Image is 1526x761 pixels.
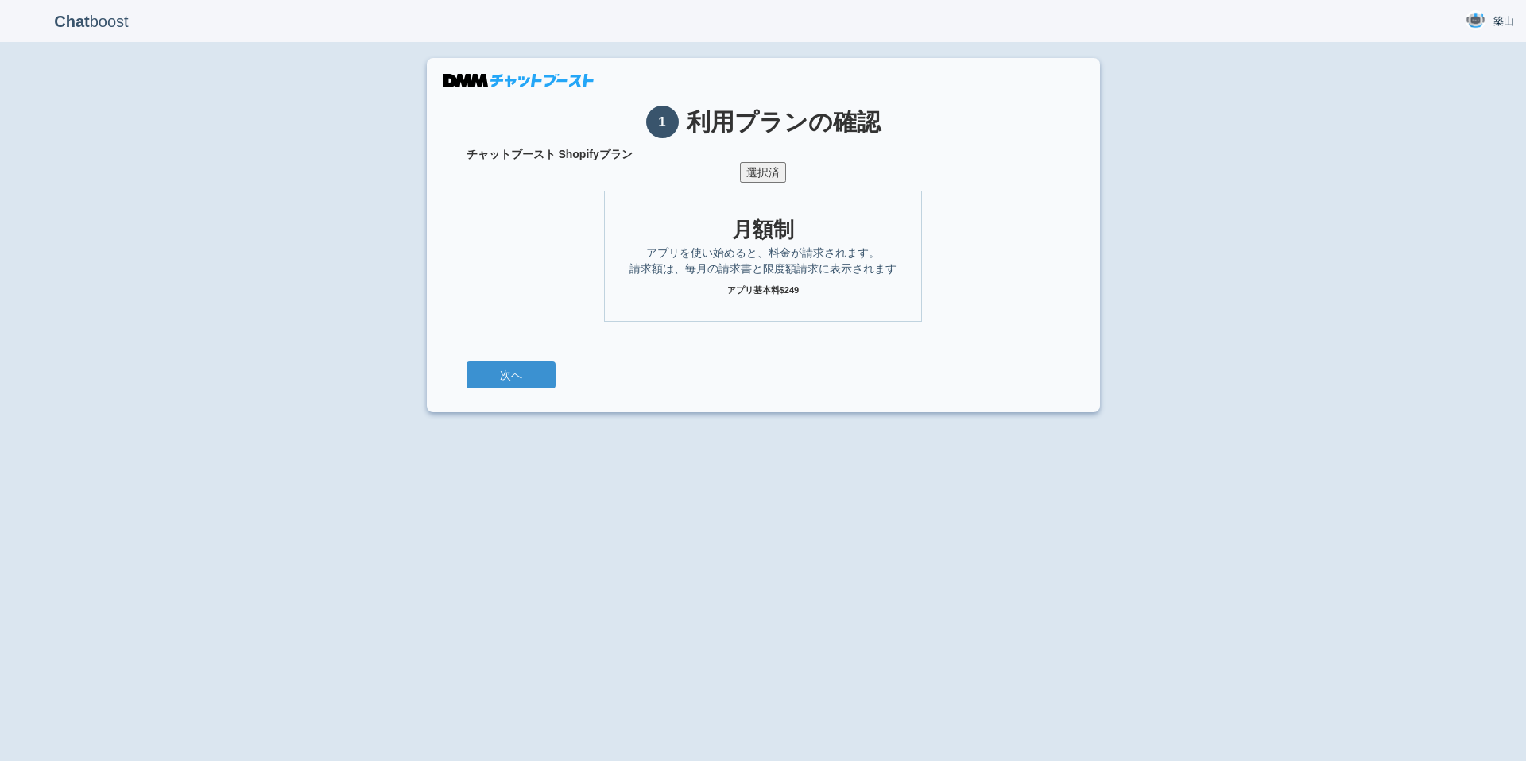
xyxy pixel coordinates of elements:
[467,146,1060,162] span: チャットブースト Shopifyプラン
[1466,10,1485,30] img: User Image
[54,13,89,30] b: Chat
[621,284,905,297] span: アプリ基本料$249
[646,106,679,138] span: 1
[443,74,594,87] img: DMMチャットブースト
[467,106,1060,138] h1: 利用プランの確認
[740,162,786,183] button: 選択済
[621,215,905,245] div: 月額制
[467,361,556,388] button: 次へ
[1493,14,1514,29] span: 築山
[621,245,905,276] p: アプリを使い始めると、料金が請求されます。 請求額は、毎月の請求書と限度額請求に表示されます
[12,2,171,41] p: boost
